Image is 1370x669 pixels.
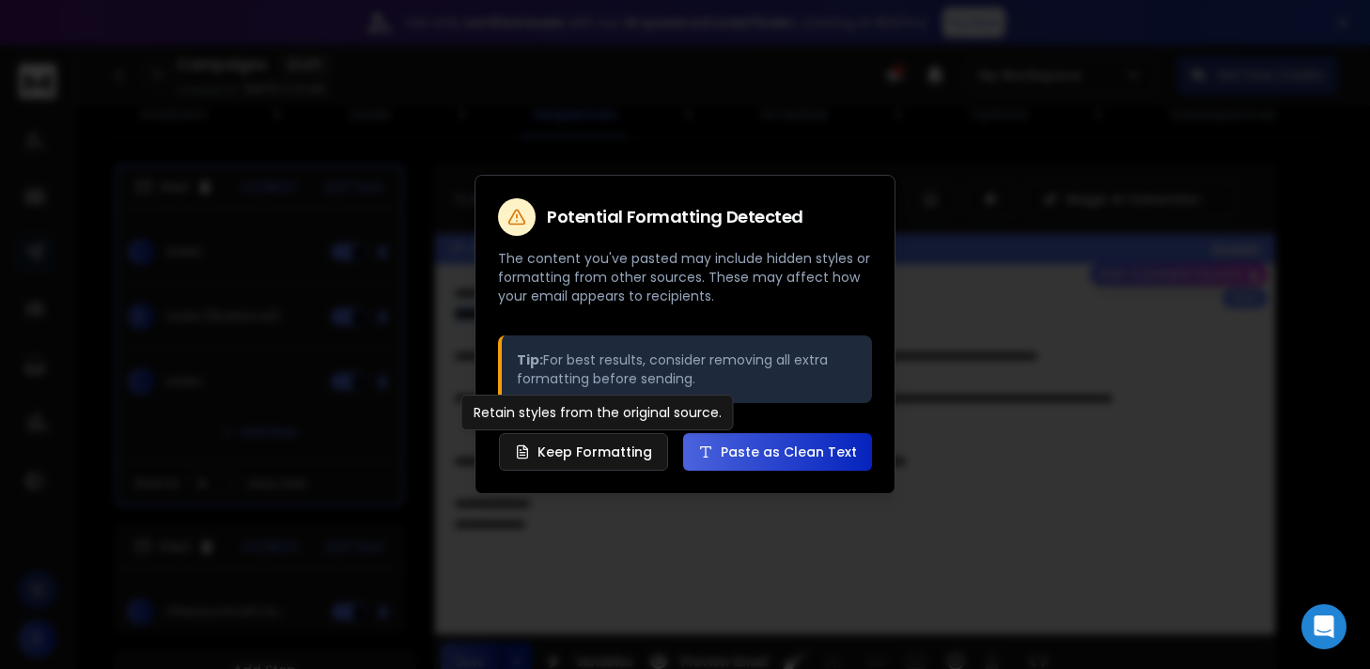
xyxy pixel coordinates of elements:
[517,350,543,369] strong: Tip:
[1301,604,1347,649] div: Open Intercom Messenger
[547,209,803,226] h2: Potential Formatting Detected
[499,433,668,471] button: Keep Formatting
[683,433,872,471] button: Paste as Clean Text
[461,395,734,430] div: Retain styles from the original source.
[517,350,857,388] p: For best results, consider removing all extra formatting before sending.
[498,249,872,305] p: The content you've pasted may include hidden styles or formatting from other sources. These may a...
